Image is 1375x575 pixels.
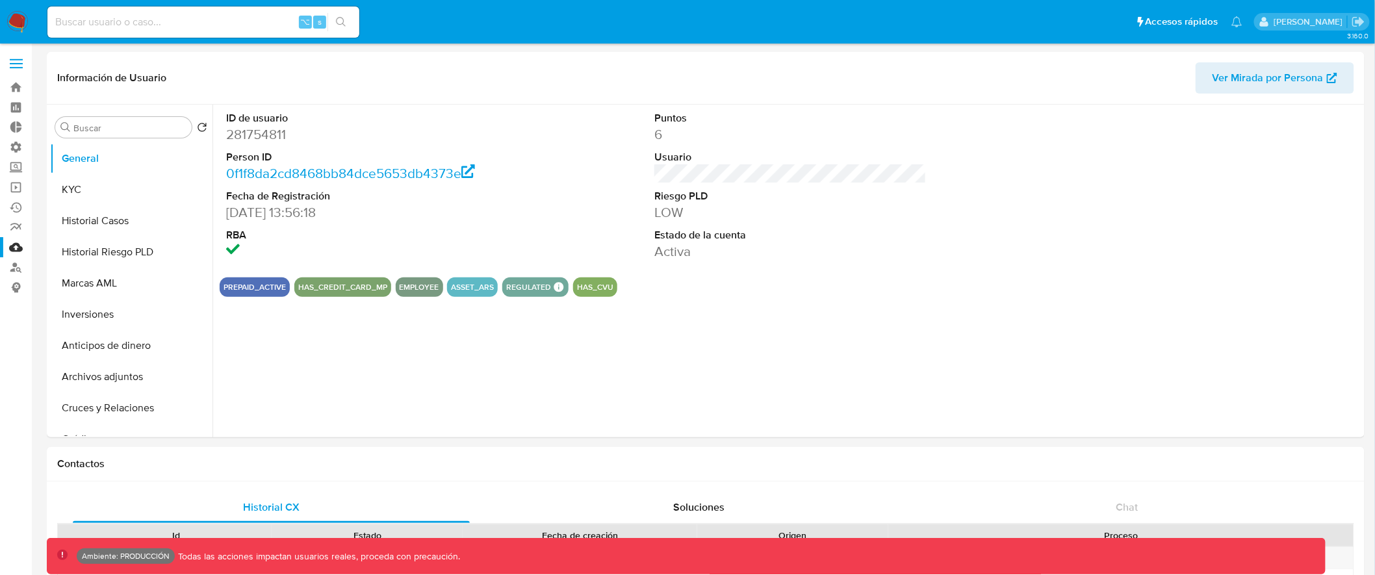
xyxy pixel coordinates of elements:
[654,203,927,222] dd: LOW
[654,111,927,125] dt: Puntos
[50,361,212,392] button: Archivos adjuntos
[654,189,927,203] dt: Riesgo PLD
[57,71,166,84] h1: Información de Usuario
[654,125,927,144] dd: 6
[73,122,186,134] input: Buscar
[706,529,879,542] div: Origen
[281,529,454,542] div: Estado
[60,122,71,133] button: Buscar
[47,14,359,31] input: Buscar usuario o caso...
[654,228,927,242] dt: Estado de la cuenta
[50,299,212,330] button: Inversiones
[226,111,498,125] dt: ID de usuario
[674,500,725,515] span: Soluciones
[50,268,212,299] button: Marcas AML
[50,330,212,361] button: Anticipos de dinero
[1213,62,1324,94] span: Ver Mirada por Persona
[654,242,927,261] dd: Activa
[1196,62,1354,94] button: Ver Mirada por Persona
[1231,16,1242,27] a: Notificaciones
[897,529,1344,542] div: Proceso
[50,236,212,268] button: Historial Riesgo PLD
[300,16,310,28] span: ⌥
[226,150,498,164] dt: Person ID
[50,392,212,424] button: Cruces y Relaciones
[50,205,212,236] button: Historial Casos
[226,228,498,242] dt: RBA
[1116,500,1138,515] span: Chat
[50,143,212,174] button: General
[226,189,498,203] dt: Fecha de Registración
[50,424,212,455] button: Créditos
[197,122,207,136] button: Volver al orden por defecto
[226,164,475,183] a: 0f1f8da2cd8468bb84dce5653db4373e
[472,529,688,542] div: Fecha de creación
[57,457,1354,470] h1: Contactos
[82,554,170,559] p: Ambiente: PRODUCCIÓN
[1274,16,1347,28] p: diego.assum@mercadolibre.com
[175,550,461,563] p: Todas las acciones impactan usuarios reales, proceda con precaución.
[1146,15,1218,29] span: Accesos rápidos
[50,174,212,205] button: KYC
[226,125,498,144] dd: 281754811
[90,529,263,542] div: Id
[226,203,498,222] dd: [DATE] 13:56:18
[1352,15,1365,29] a: Salir
[243,500,300,515] span: Historial CX
[654,150,927,164] dt: Usuario
[318,16,322,28] span: s
[328,13,354,31] button: search-icon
